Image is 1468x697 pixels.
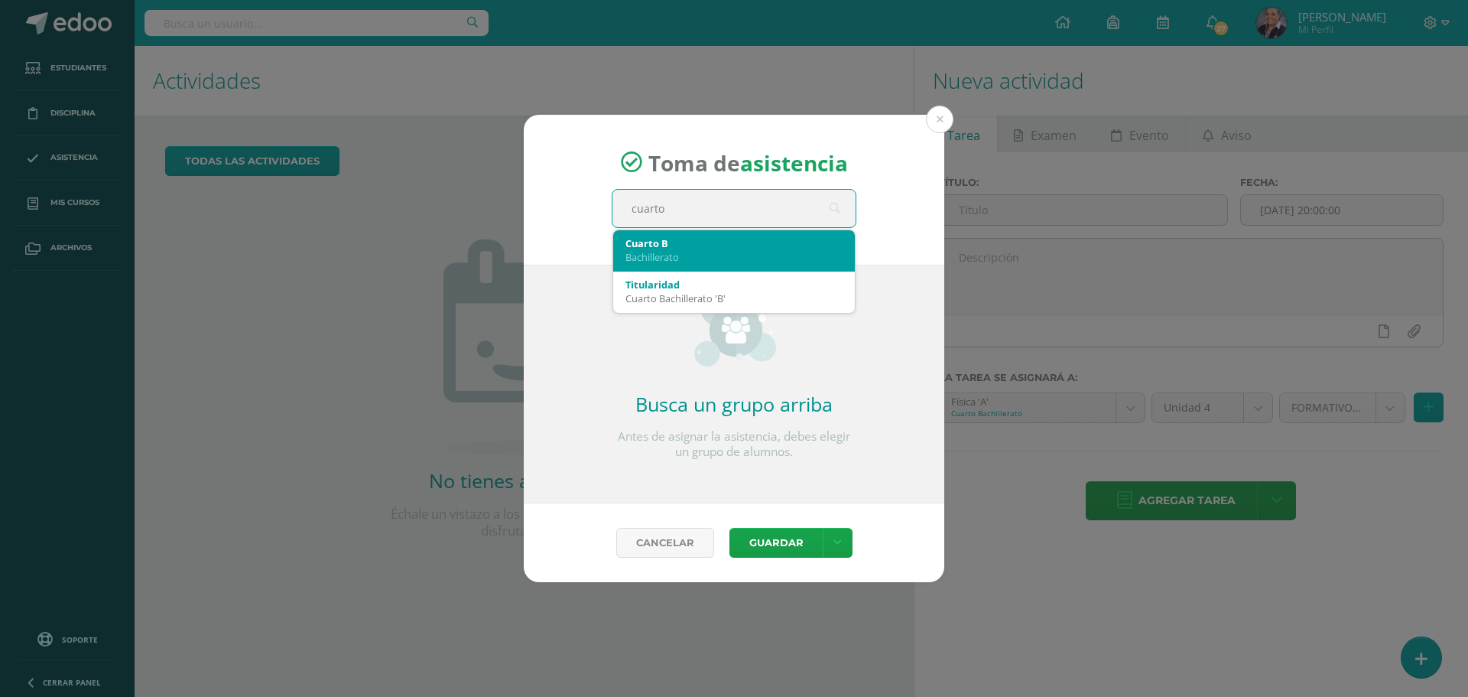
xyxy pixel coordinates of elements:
span: Toma de [648,148,848,177]
div: Cuarto Bachillerato 'B' [625,292,843,305]
p: Antes de asignar la asistencia, debes elegir un grupo de alumnos. [612,429,856,460]
input: Busca un grado o sección aquí... [612,190,856,227]
div: Cuarto B [625,236,843,250]
div: Titularidad [625,278,843,292]
button: Close (Esc) [926,106,953,133]
strong: asistencia [740,148,848,177]
a: Cancelar [616,528,714,558]
button: Guardar [729,528,823,558]
img: groups_small.png [693,290,776,366]
div: Bachillerato [625,250,843,264]
h2: Busca un grupo arriba [612,391,856,417]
